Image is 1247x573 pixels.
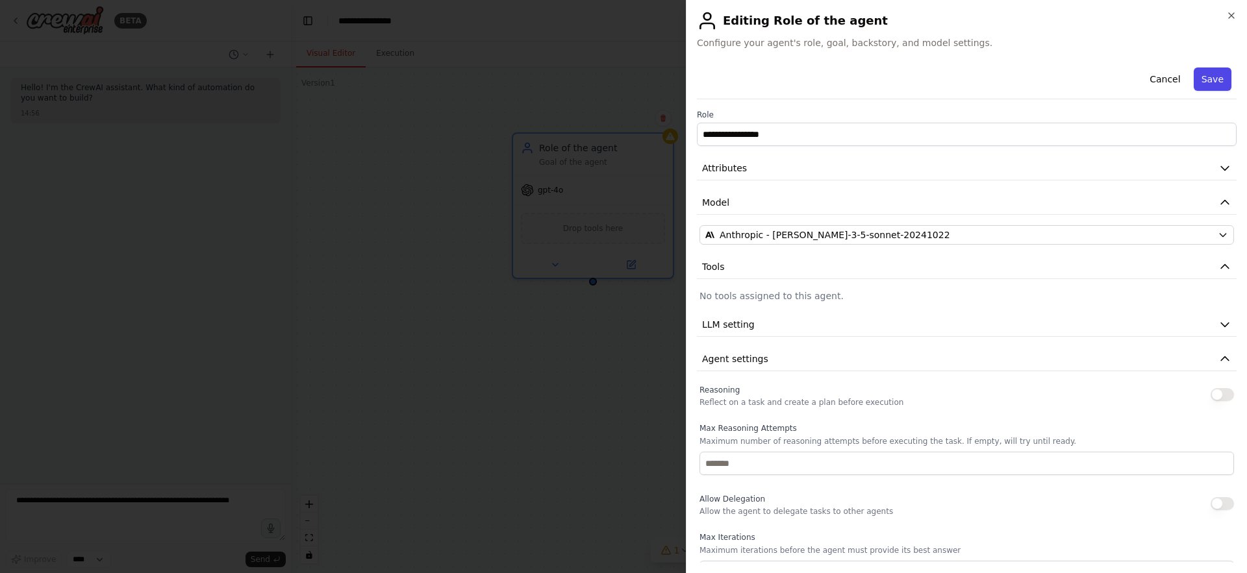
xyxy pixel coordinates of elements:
[697,10,1237,31] h2: Editing Role of the agent
[697,36,1237,49] span: Configure your agent's role, goal, backstory, and model settings.
[702,352,768,365] span: Agent settings
[697,347,1237,371] button: Agent settings
[1142,67,1188,91] button: Cancel
[702,260,725,273] span: Tools
[702,196,729,209] span: Model
[699,494,765,504] span: Allow Delegation
[699,423,1234,433] label: Max Reasoning Attempts
[702,162,747,175] span: Attributes
[697,156,1237,180] button: Attributes
[699,545,1234,555] p: Maximum iterations before the agent must provide its best answer
[1194,67,1231,91] button: Save
[699,289,1234,302] p: No tools assigned to this agent.
[702,318,755,331] span: LLM setting
[699,506,893,517] p: Allow the agent to delegate tasks to other agents
[697,110,1237,120] label: Role
[699,532,1234,543] label: Max Iterations
[697,255,1237,279] button: Tools
[699,436,1234,446] p: Maximum number of reasoning attempts before executing the task. If empty, will try until ready.
[699,225,1234,245] button: Anthropic - [PERSON_NAME]-3-5-sonnet-20241022
[699,385,740,395] span: Reasoning
[699,397,903,408] p: Reflect on a task and create a plan before execution
[720,228,950,241] span: Anthropic - claude-3-5-sonnet-20241022
[697,191,1237,215] button: Model
[697,313,1237,337] button: LLM setting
